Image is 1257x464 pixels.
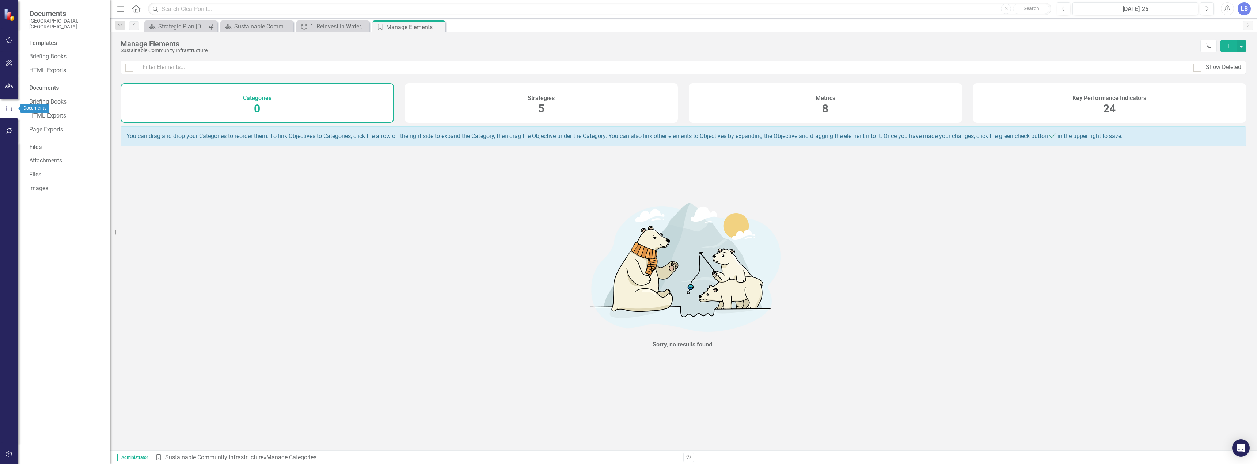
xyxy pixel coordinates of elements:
[1024,5,1039,11] span: Search
[1206,63,1241,72] div: Show Deleted
[29,53,102,61] a: Briefing Books
[4,8,16,21] img: ClearPoint Strategy
[1013,4,1049,14] button: Search
[1103,102,1116,115] span: 24
[121,48,1197,53] div: Sustainable Community Infrastructure
[298,22,368,31] a: 1. Reinvest in Water, Sewer, and Solid Waste Systems
[29,18,102,30] small: [GEOGRAPHIC_DATA], [GEOGRAPHIC_DATA]
[386,23,444,32] div: Manage Elements
[29,112,102,120] a: HTML Exports
[528,95,555,101] h4: Strategies
[1238,2,1251,15] button: LB
[574,193,793,339] img: No results found
[29,170,102,179] a: Files
[165,454,263,461] a: Sustainable Community Infrastructure
[29,9,102,18] span: Documents
[29,126,102,134] a: Page Exports
[148,3,1051,15] input: Search ClearPoint...
[121,40,1197,48] div: Manage Elements
[1072,95,1146,101] h4: Key Performance Indicators
[155,453,678,462] div: » Manage Categories
[653,341,714,349] div: Sorry, no results found.
[29,157,102,165] a: Attachments
[29,66,102,75] a: HTML Exports
[158,22,206,31] div: Strategic Plan [DATE]-[DATE]
[254,102,260,115] span: 0
[310,22,368,31] div: 1. Reinvest in Water, Sewer, and Solid Waste Systems
[222,22,292,31] a: Sustainable Community Infrastructure
[29,184,102,193] a: Images
[243,95,271,101] h4: Categories
[538,102,544,115] span: 5
[1232,439,1250,457] div: Open Intercom Messenger
[816,95,835,101] h4: Metrics
[138,61,1189,74] input: Filter Elements...
[29,143,102,152] div: Files
[29,84,102,92] div: Documents
[29,39,102,47] div: Templates
[146,22,206,31] a: Strategic Plan [DATE]-[DATE]
[20,104,49,113] div: Documents
[117,454,151,461] span: Administrator
[234,22,292,31] div: Sustainable Community Infrastructure
[121,126,1246,146] div: You can drag and drop your Categories to reorder them. To link Objectives to Categories, click th...
[1072,2,1198,15] button: [DATE]-25
[822,102,828,115] span: 8
[1075,5,1196,14] div: [DATE]-25
[29,98,102,106] a: Briefing Books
